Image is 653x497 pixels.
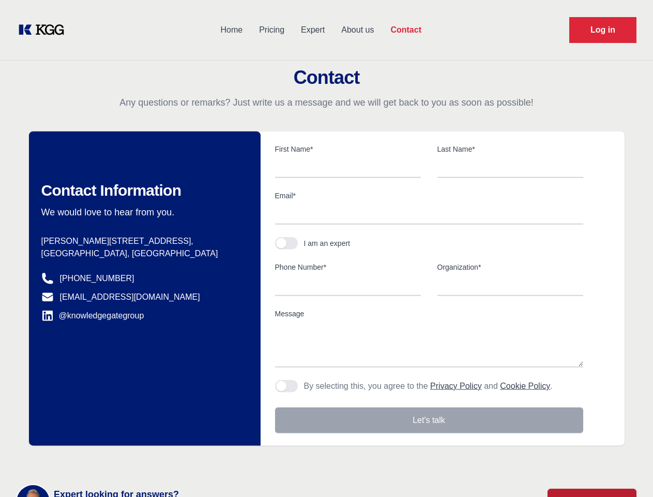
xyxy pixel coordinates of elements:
label: Email* [275,191,583,201]
a: Request Demo [569,17,636,43]
a: Cookie Policy [500,382,550,390]
a: [PHONE_NUMBER] [60,272,134,285]
a: [EMAIL_ADDRESS][DOMAIN_NAME] [60,291,200,303]
div: I am an expert [304,238,351,248]
p: [GEOGRAPHIC_DATA], [GEOGRAPHIC_DATA] [41,247,244,260]
label: Phone Number* [275,262,421,272]
a: Home [212,17,251,43]
label: Last Name* [437,144,583,154]
h2: Contact [12,67,641,88]
label: Message [275,309,583,319]
p: We would love to hear from you. [41,206,244,218]
iframe: Chat Widget [601,447,653,497]
a: Contact [382,17,430,43]
button: Let's talk [275,407,583,433]
a: Pricing [251,17,293,43]
a: Expert [293,17,333,43]
h2: Contact Information [41,181,244,200]
label: First Name* [275,144,421,154]
a: About us [333,17,382,43]
p: Any questions or remarks? Just write us a message and we will get back to you as soon as possible! [12,96,641,109]
a: KOL Knowledge Platform: Talk to Key External Experts (KEE) [17,22,72,38]
a: @knowledgegategroup [41,310,144,322]
p: [PERSON_NAME][STREET_ADDRESS], [41,235,244,247]
a: Privacy Policy [430,382,482,390]
p: By selecting this, you agree to the and . [304,380,553,392]
label: Organization* [437,262,583,272]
